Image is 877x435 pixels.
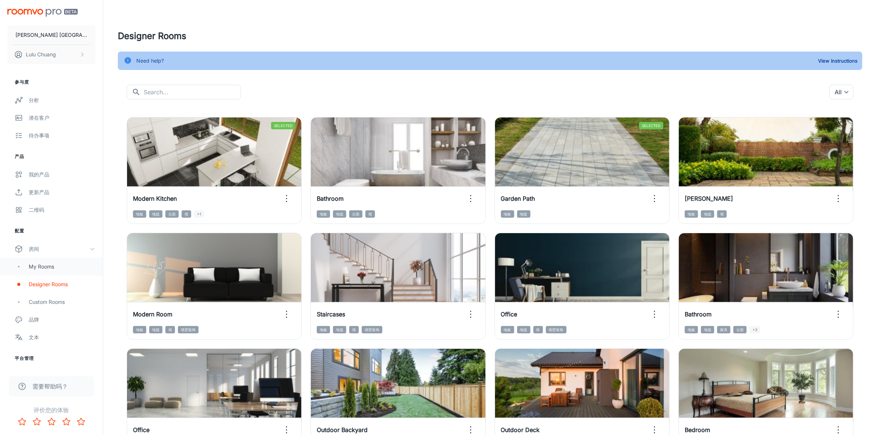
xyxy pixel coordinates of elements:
button: [PERSON_NAME] [GEOGRAPHIC_DATA] [7,25,95,45]
div: Custom Rooms [29,298,95,306]
span: 地毯 [701,210,714,218]
button: Lulu Chuang [7,45,95,64]
div: 待办事项 [29,131,95,140]
span: 地板 [501,210,514,218]
div: Need help? [136,54,164,68]
div: Designer Rooms [29,280,95,288]
span: 墙 [165,326,175,333]
div: 更新产品 [29,188,95,196]
div: 房间 [29,245,90,253]
span: 地板 [317,210,330,218]
span: 家具 [717,326,730,333]
span: 地板 [685,326,698,333]
button: Rate 5 star [74,414,88,429]
button: Rate 1 star [15,414,29,429]
button: Rate 2 star [29,414,44,429]
div: 我的产品 [29,171,95,179]
div: 二维码 [29,206,95,214]
h6: Modern Kitchen [133,194,177,203]
img: Roomvo PRO Beta [7,9,78,17]
h6: Outdoor Deck [501,425,540,434]
span: 台面 [733,326,747,333]
h6: Bedroom [685,425,710,434]
h6: [PERSON_NAME] [685,194,733,203]
span: 墙 [349,326,359,333]
span: Selected [271,122,295,129]
div: 潜在客户 [29,114,95,122]
div: My Rooms [29,263,95,271]
h6: Office [501,310,518,319]
span: 地毯 [149,326,162,333]
button: Rate 3 star [44,414,59,429]
span: 地毯 [517,210,530,218]
span: 地板 [501,326,514,333]
h6: Bathroom [317,194,344,203]
span: 台面 [349,210,362,218]
h6: Office [133,425,150,434]
span: 墙 [533,326,543,333]
h6: Staircases [317,310,345,319]
p: [PERSON_NAME] [GEOGRAPHIC_DATA] [15,31,87,39]
span: +1 [194,210,204,218]
span: 地毯 [517,326,530,333]
span: 地毯 [333,210,346,218]
input: Search... [144,85,241,99]
p: Lulu Chuang [26,50,56,59]
button: Rate 4 star [59,414,74,429]
span: 墙壁装饰 [546,326,566,333]
div: 品牌 [29,316,95,324]
span: Selected [639,122,663,129]
span: 地板 [317,326,330,333]
span: 墙 [182,210,191,218]
span: 地板 [685,210,698,218]
h6: Modern Room [133,310,172,319]
p: 评价您的体验 [6,406,97,414]
div: 分析 [29,96,95,104]
div: All [829,85,853,99]
span: 地毯 [333,326,346,333]
div: 文本 [29,333,95,341]
h6: Outdoor Backyard [317,425,368,434]
span: +3 [750,326,760,333]
span: 台面 [165,210,179,218]
span: 墙壁装饰 [362,326,382,333]
span: 墙 [365,210,375,218]
span: 地毯 [701,326,714,333]
button: View Instructions [816,55,859,66]
h4: Designer Rooms [118,29,862,43]
h6: Bathroom [685,310,712,319]
span: 墙 [717,210,727,218]
span: 地毯 [149,210,162,218]
span: 墙壁装饰 [178,326,199,333]
span: 地板 [133,326,146,333]
span: 需要帮助吗？ [32,382,68,391]
span: 地板 [133,210,146,218]
h6: Garden Path [501,194,535,203]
